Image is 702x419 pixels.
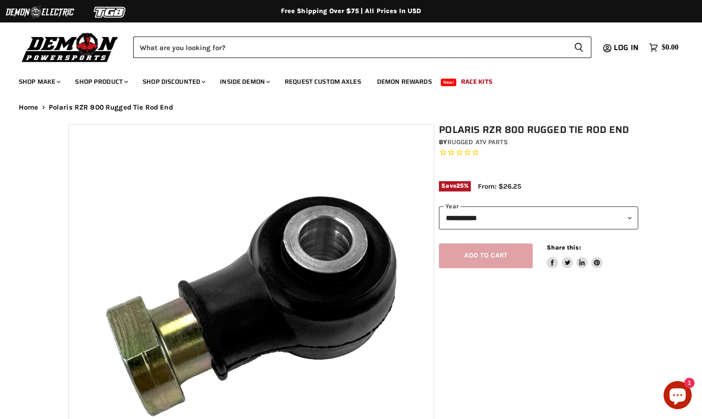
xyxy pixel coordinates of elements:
form: Product [133,37,591,58]
h1: Polaris RZR 800 Rugged Tie Rod End [439,124,638,136]
img: Demon Electric Logo 2 [5,3,75,21]
img: TGB Logo 2 [75,3,145,21]
span: Polaris RZR 800 Rugged Tie Rod End [49,103,173,111]
span: Rated 0.0 out of 5 stars 0 reviews [439,148,638,158]
a: Shop Product [68,72,134,91]
span: Save % [439,181,471,191]
span: From: $26.25 [478,182,521,191]
span: 25 [456,182,464,189]
a: Inside Demon [213,72,276,91]
span: New! [441,79,457,86]
span: Log in [614,42,639,53]
a: Log in [610,44,644,52]
span: $0.00 [662,43,679,52]
ul: Main menu [12,68,676,91]
div: by [439,137,638,147]
a: $0.00 [644,41,683,54]
input: Search [133,37,566,58]
button: Search [566,37,591,58]
a: Race Kits [454,72,499,91]
select: year [439,206,638,229]
aside: Share this: [547,243,603,268]
a: Demon Rewards [370,72,439,91]
a: Shop Discounted [136,72,211,91]
span: Share this: [547,244,581,251]
a: Request Custom Axles [278,72,368,91]
inbox-online-store-chat: Shopify online store chat [661,381,694,412]
img: Demon Powersports [19,30,121,64]
a: Rugged ATV Parts [447,138,508,146]
a: Home [19,103,38,111]
a: Shop Make [12,72,66,91]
